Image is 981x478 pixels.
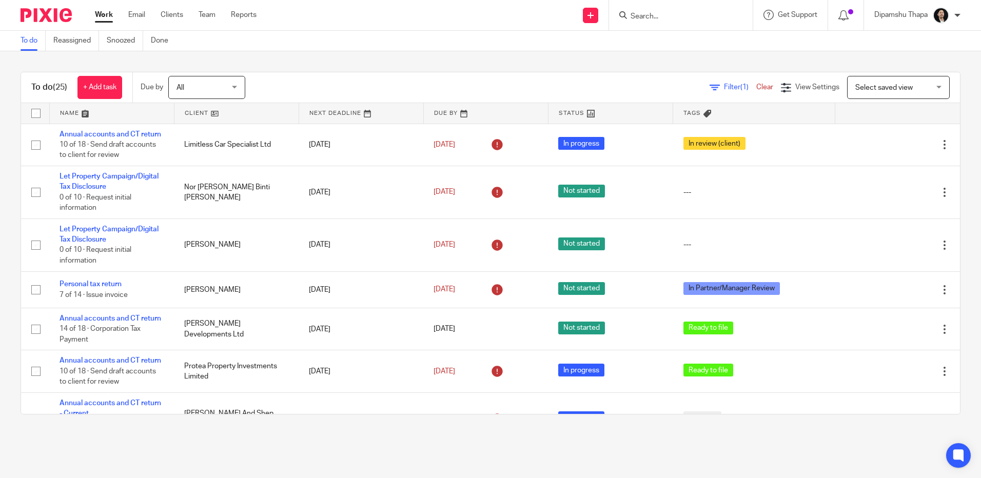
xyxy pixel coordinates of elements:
[60,173,159,190] a: Let Property Campaign/Digital Tax Disclosure
[53,31,99,51] a: Reassigned
[174,218,299,271] td: [PERSON_NAME]
[174,308,299,350] td: [PERSON_NAME] Developments Ltd
[724,84,756,91] span: Filter
[933,7,949,24] img: Dipamshu2.jpg
[60,291,128,298] span: 7 of 14 · Issue invoice
[558,411,604,424] span: In progress
[434,326,455,333] span: [DATE]
[60,326,141,344] span: 14 of 18 · Corporation Tax Payment
[60,194,131,212] span: 0 of 10 · Request initial information
[683,187,825,197] div: ---
[174,392,299,445] td: [PERSON_NAME] And Shep Limited
[874,10,928,20] p: Dipamshu Thapa
[128,10,145,20] a: Email
[299,124,423,166] td: [DATE]
[174,350,299,392] td: Protea Property Investments Limited
[21,31,46,51] a: To do
[231,10,257,20] a: Reports
[558,364,604,376] span: In progress
[299,392,423,445] td: [DATE]
[558,185,605,197] span: Not started
[434,286,455,293] span: [DATE]
[60,281,122,288] a: Personal tax return
[855,84,913,91] span: Select saved view
[683,411,721,424] span: Ongoing
[299,218,423,271] td: [DATE]
[683,110,701,116] span: Tags
[31,82,67,93] h1: To do
[60,141,156,159] span: 10 of 18 · Send draft accounts to client for review
[60,368,156,386] span: 10 of 18 · Send draft accounts to client for review
[60,400,161,417] a: Annual accounts and CT return - Current
[434,368,455,375] span: [DATE]
[174,124,299,166] td: Limitless Car Specialist Ltd
[630,12,722,22] input: Search
[199,10,215,20] a: Team
[60,357,161,364] a: Annual accounts and CT return
[299,350,423,392] td: [DATE]
[558,322,605,334] span: Not started
[434,141,455,148] span: [DATE]
[107,31,143,51] a: Snoozed
[683,282,780,295] span: In Partner/Manager Review
[434,241,455,248] span: [DATE]
[60,226,159,243] a: Let Property Campaign/Digital Tax Disclosure
[778,11,817,18] span: Get Support
[161,10,183,20] a: Clients
[299,166,423,218] td: [DATE]
[795,84,839,91] span: View Settings
[95,10,113,20] a: Work
[558,237,605,250] span: Not started
[558,137,604,150] span: In progress
[77,76,122,99] a: + Add task
[176,84,184,91] span: All
[558,282,605,295] span: Not started
[683,137,745,150] span: In review (client)
[174,166,299,218] td: Nor [PERSON_NAME] Binti [PERSON_NAME]
[299,308,423,350] td: [DATE]
[683,322,733,334] span: Ready to file
[299,271,423,308] td: [DATE]
[683,240,825,250] div: ---
[756,84,773,91] a: Clear
[21,8,72,22] img: Pixie
[174,271,299,308] td: [PERSON_NAME]
[60,247,131,265] span: 0 of 10 · Request initial information
[740,84,749,91] span: (1)
[141,82,163,92] p: Due by
[434,189,455,196] span: [DATE]
[683,364,733,376] span: Ready to file
[60,315,161,322] a: Annual accounts and CT return
[151,31,176,51] a: Done
[53,83,67,91] span: (25)
[60,131,161,138] a: Annual accounts and CT return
